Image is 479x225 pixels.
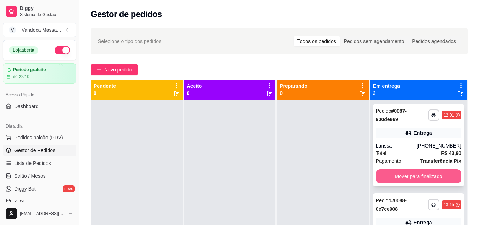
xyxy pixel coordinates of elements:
strong: # 0087-900de869 [376,108,407,122]
a: Diggy Botnovo [3,183,76,194]
p: 0 [94,90,116,97]
div: Vandoca Massa ... [22,26,61,33]
div: Loja aberta [9,46,38,54]
span: Pedido [376,108,391,114]
div: 13:15 [444,202,454,208]
a: KDS [3,196,76,207]
strong: Transferência Pix [420,158,461,164]
span: Diggy [20,5,73,12]
div: 12:01 [444,112,454,118]
span: plus [96,67,101,72]
span: Pagamento [376,157,401,165]
button: Select a team [3,23,76,37]
strong: # 0088-0e7ce908 [376,198,407,212]
p: 2 [373,90,400,97]
div: Todos os pedidos [294,36,340,46]
span: Selecione o tipo dos pedidos [98,37,161,45]
strong: R$ 43,90 [441,150,461,156]
p: 0 [280,90,307,97]
a: Lista de Pedidos [3,157,76,169]
span: Pedido [376,198,391,203]
p: Preparando [280,82,307,90]
p: Pendente [94,82,116,90]
span: Salão / Mesas [14,172,46,180]
div: Larissa [376,142,417,149]
span: Sistema de Gestão [20,12,73,17]
div: Entrega [413,129,432,136]
a: Salão / Mesas [3,170,76,182]
article: Período gratuito [13,67,46,73]
span: Pedidos balcão (PDV) [14,134,63,141]
button: Alterar Status [55,46,70,54]
span: Dashboard [14,103,39,110]
div: Pedidos agendados [408,36,460,46]
a: Gestor de Pedidos [3,145,76,156]
a: Período gratuitoaté 22/10 [3,63,76,84]
p: 0 [187,90,202,97]
span: Gestor de Pedidos [14,147,55,154]
div: Acesso Rápido [3,89,76,101]
div: Dia a dia [3,120,76,132]
button: Mover para finalizado [376,169,461,183]
span: Novo pedido [104,66,132,74]
a: Dashboard [3,101,76,112]
button: [EMAIL_ADDRESS][DOMAIN_NAME] [3,205,76,222]
span: Total [376,149,386,157]
a: DiggySistema de Gestão [3,3,76,20]
span: KDS [14,198,24,205]
div: Pedidos sem agendamento [340,36,408,46]
button: Pedidos balcão (PDV) [3,132,76,143]
span: Diggy Bot [14,185,36,192]
button: Novo pedido [91,64,138,75]
p: Aceito [187,82,202,90]
article: até 22/10 [12,74,29,80]
p: Em entrega [373,82,400,90]
div: [PHONE_NUMBER] [417,142,461,149]
span: [EMAIL_ADDRESS][DOMAIN_NAME] [20,211,65,216]
span: Lista de Pedidos [14,160,51,167]
h2: Gestor de pedidos [91,9,162,20]
span: V [9,26,16,33]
